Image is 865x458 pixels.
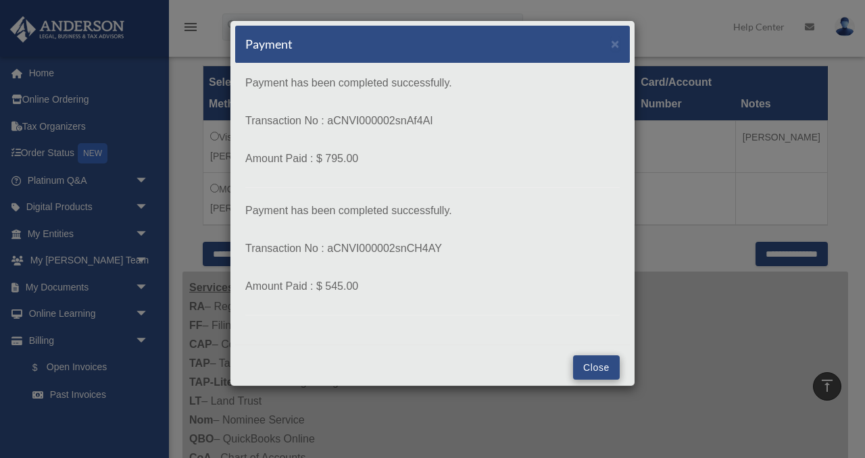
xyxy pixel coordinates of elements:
[245,36,293,53] h5: Payment
[245,111,620,130] p: Transaction No : aCNVI000002snAf4AI
[245,74,620,93] p: Payment has been completed successfully.
[573,355,620,380] button: Close
[245,149,620,168] p: Amount Paid : $ 795.00
[245,239,620,258] p: Transaction No : aCNVI000002snCH4AY
[245,201,620,220] p: Payment has been completed successfully.
[611,36,620,51] span: ×
[611,36,620,51] button: Close
[245,277,620,296] p: Amount Paid : $ 545.00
